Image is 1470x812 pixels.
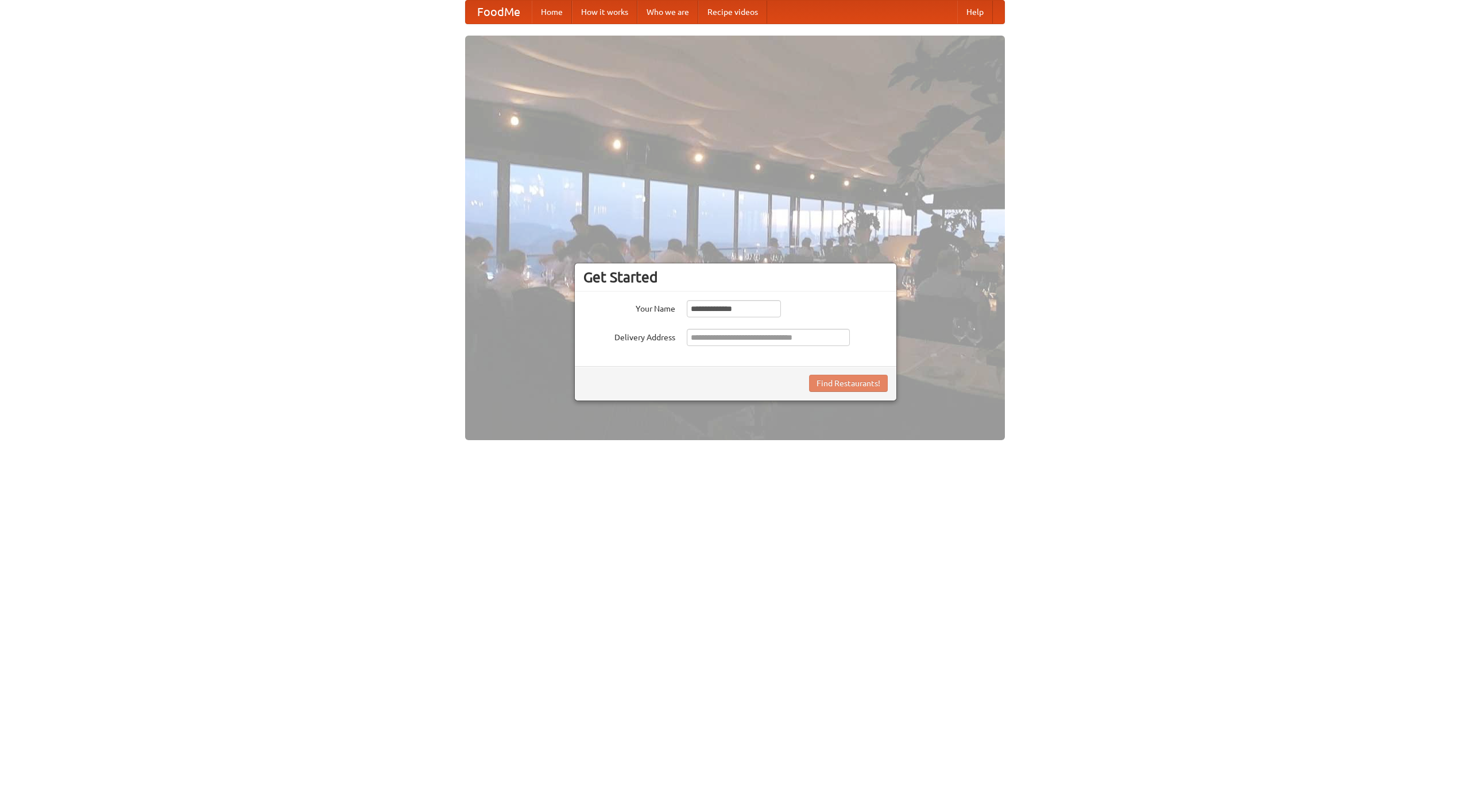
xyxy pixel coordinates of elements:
a: FoodMe [466,1,532,24]
a: Home [532,1,572,24]
a: Who we are [637,1,698,24]
a: How it works [572,1,637,24]
h3: Get Started [583,269,888,286]
button: Find Restaurants! [809,375,888,392]
label: Your Name [583,300,675,314]
label: Delivery Address [583,329,675,343]
a: Help [957,1,993,24]
a: Recipe videos [698,1,767,24]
